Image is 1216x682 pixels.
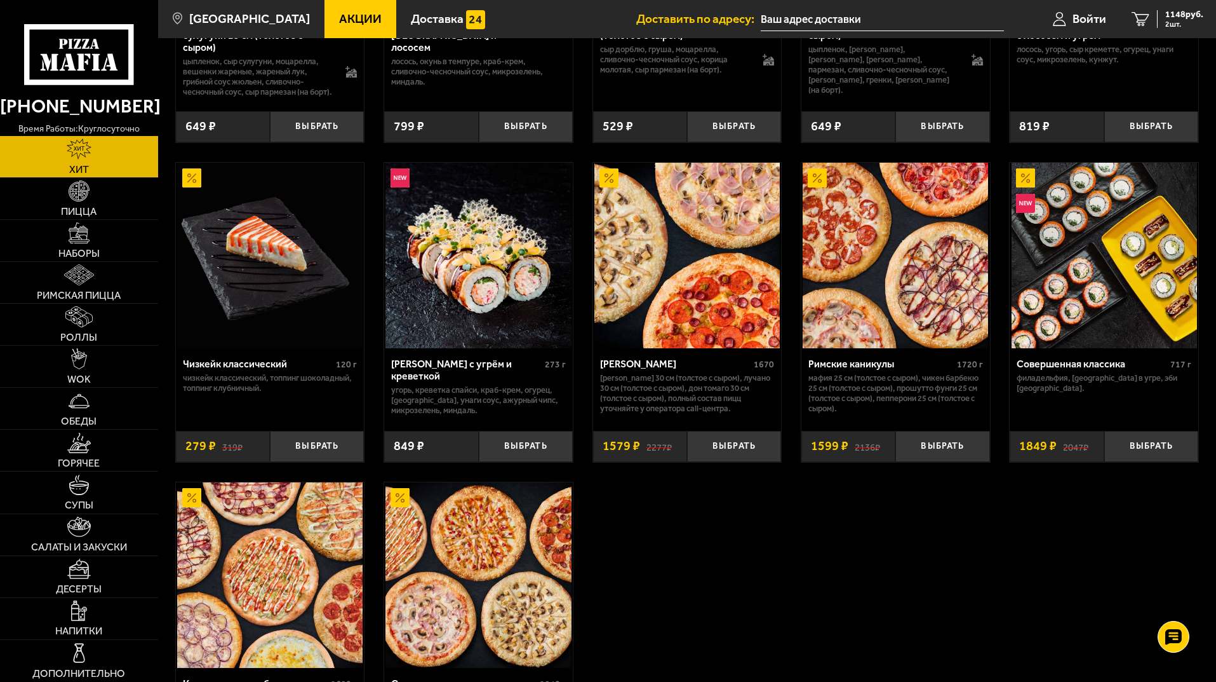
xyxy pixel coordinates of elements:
[61,416,97,426] span: Обеды
[1165,20,1203,28] span: 2 шт.
[176,482,364,668] a: АкционныйКоролевское комбо
[895,431,989,462] button: Выбрать
[594,163,780,348] img: Хет Трик
[603,440,640,453] span: 1579 ₽
[479,111,573,142] button: Выбрать
[1165,10,1203,19] span: 1148 руб.
[391,168,410,188] img: Новинка
[646,440,672,453] s: 2277 ₽
[1170,359,1191,370] span: 717 г
[761,8,1004,31] input: Ваш адрес доставки
[65,500,93,510] span: Супы
[339,13,382,25] span: Акции
[466,10,485,29] img: 15daf4d41897b9f0e9f617042186c801.svg
[687,431,781,462] button: Выбрать
[687,111,781,142] button: Выбрать
[31,542,127,552] span: Салаты и закуски
[177,163,363,348] img: Чизкейк классический
[270,431,364,462] button: Выбрать
[1019,120,1050,133] span: 819 ₽
[60,332,97,343] span: Роллы
[1017,373,1191,393] p: Филадельфия, [GEOGRAPHIC_DATA] в угре, Эби [GEOGRAPHIC_DATA].
[411,13,464,25] span: Доставка
[1019,440,1057,453] span: 1849 ₽
[183,373,357,393] p: Чизкейк классический, топпинг шоколадный, топпинг клубничный.
[391,57,566,87] p: лосось, окунь в темпуре, краб-крем, сливочно-чесночный соус, микрозелень, миндаль.
[67,374,91,385] span: WOK
[58,458,100,468] span: Горячее
[545,359,566,370] span: 273 г
[384,482,573,668] a: АкционныйСлавные парни
[55,626,102,636] span: Напитки
[1017,358,1167,370] div: Совершенная классика
[61,207,97,217] span: Пицца
[58,249,100,259] span: Наборы
[803,163,988,348] img: Римские каникулы
[600,358,751,370] div: [PERSON_NAME]
[391,358,542,382] div: [PERSON_NAME] с угрём и креветкой
[394,440,424,453] span: 849 ₽
[479,431,573,462] button: Выбрать
[808,358,954,370] div: Римские каникулы
[808,373,983,414] p: Мафия 25 см (толстое с сыром), Чикен Барбекю 25 см (толстое с сыром), Прошутто Фунги 25 см (толст...
[1012,163,1197,348] img: Совершенная классика
[222,440,243,453] s: 319 ₽
[185,440,216,453] span: 279 ₽
[895,111,989,142] button: Выбрать
[56,584,102,594] span: Десерты
[185,120,216,133] span: 649 ₽
[183,358,333,370] div: Чизкейк классический
[603,120,633,133] span: 529 ₽
[600,44,751,75] p: сыр дорблю, груша, моцарелла, сливочно-чесночный соус, корица молотая, сыр пармезан (на борт).
[811,440,848,453] span: 1599 ₽
[808,44,959,95] p: цыпленок, [PERSON_NAME], [PERSON_NAME], [PERSON_NAME], пармезан, сливочно-чесночный соус, [PERSON...
[855,440,880,453] s: 2136 ₽
[384,163,573,348] a: НовинкаРолл Калипсо с угрём и креветкой
[1010,163,1198,348] a: АкционныйНовинкаСовершенная классика
[177,482,363,668] img: Королевское комбо
[385,482,571,668] img: Славные парни
[183,57,333,97] p: цыпленок, сыр сулугуни, моцарелла, вешенки жареные, жареный лук, грибной соус Жюльен, сливочно-че...
[801,163,990,348] a: АкционныйРимские каникулы
[1016,168,1035,188] img: Акционный
[1104,111,1198,142] button: Выбрать
[811,120,841,133] span: 649 ₽
[808,168,827,188] img: Акционный
[336,359,357,370] span: 120 г
[37,290,121,301] span: Римская пицца
[391,385,566,416] p: угорь, креветка спайси, краб-крем, огурец, [GEOGRAPHIC_DATA], унаги соус, ажурный чипс, микрозеле...
[1017,44,1191,65] p: лосось, угорь, Сыр креметте, огурец, унаги соус, микрозелень, кунжут.
[182,488,201,507] img: Акционный
[385,163,571,348] img: Ролл Калипсо с угрём и креветкой
[189,13,310,25] span: [GEOGRAPHIC_DATA]
[600,373,775,414] p: [PERSON_NAME] 30 см (толстое с сыром), Лучано 30 см (толстое с сыром), Дон Томаго 30 см (толстое ...
[394,120,424,133] span: 799 ₽
[1016,194,1035,213] img: Новинка
[69,165,89,175] span: Хит
[391,488,410,507] img: Акционный
[754,359,774,370] span: 1670
[182,168,201,188] img: Акционный
[636,13,761,25] span: Доставить по адресу:
[1104,431,1198,462] button: Выбрать
[957,359,983,370] span: 1720 г
[176,163,364,348] a: АкционныйЧизкейк классический
[1063,440,1088,453] s: 2047 ₽
[593,163,782,348] a: АкционныйХет Трик
[1072,13,1106,25] span: Войти
[599,168,618,188] img: Акционный
[270,111,364,142] button: Выбрать
[32,669,125,679] span: Дополнительно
